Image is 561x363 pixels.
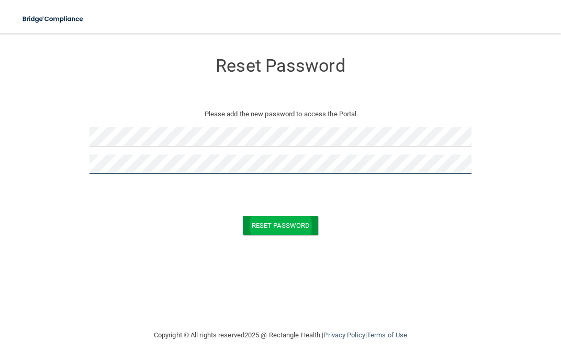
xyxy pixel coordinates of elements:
div: Copyright © All rights reserved 2025 @ Rectangle Health | | [89,318,472,352]
p: Please add the new password to access the Portal [97,108,464,120]
button: Reset Password [243,216,318,235]
a: Terms of Use [367,331,407,339]
h3: Reset Password [89,56,472,75]
a: Privacy Policy [323,331,365,339]
img: bridge_compliance_login_screen.278c3ca4.svg [16,8,91,30]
